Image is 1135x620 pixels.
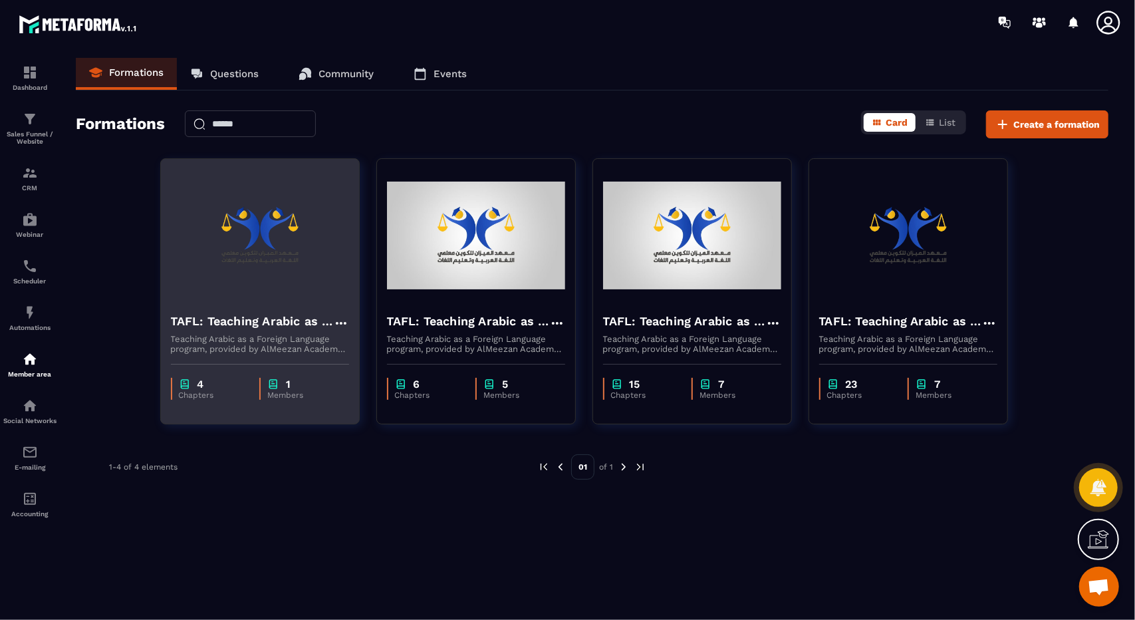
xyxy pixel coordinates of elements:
img: logo [19,12,138,36]
img: automations [22,351,38,367]
p: 7 [718,378,724,390]
img: formation-background [819,169,997,302]
a: formation-backgroundTAFL: Teaching Arabic as a Foreign Language programTeaching Arabic as a Forei... [809,158,1025,441]
p: 1-4 of 4 elements [109,462,178,472]
p: Members [699,390,768,400]
a: formation-backgroundTAFL: Teaching Arabic as a Foreign Language program - JuneTeaching Arabic as ... [592,158,809,441]
p: 1 [286,378,291,390]
span: List [939,117,955,128]
img: social-network [22,398,38,414]
img: email [22,444,38,460]
p: 23 [846,378,858,390]
p: Dashboard [3,84,57,91]
p: Teaching Arabic as a Foreign Language program, provided by AlMeezan Academy in the [GEOGRAPHIC_DATA] [171,334,349,354]
p: Teaching Arabic as a Foreign Language program, provided by AlMeezan Academy in the [GEOGRAPHIC_DATA] [603,334,781,354]
h4: TAFL: Teaching Arabic as a Foreign Language program [819,312,981,331]
img: formation-background [387,169,565,302]
a: schedulerschedulerScheduler [3,248,57,295]
p: Formations [109,67,164,78]
p: Questions [210,68,259,80]
button: Card [864,113,916,132]
img: scheduler [22,258,38,274]
img: formation-background [171,169,349,302]
img: automations [22,305,38,321]
h4: TAFL: Teaching Arabic as a Foreign Language program - June [603,312,765,331]
a: formation-backgroundTAFL: Teaching Arabic as a Foreign Language program - julyTeaching Arabic as ... [376,158,592,441]
img: formation [22,65,38,80]
p: Members [267,390,336,400]
p: CRM [3,184,57,192]
img: formation-background [603,169,781,302]
img: automations [22,212,38,228]
a: Formations [76,58,177,90]
a: emailemailE-mailing [3,434,57,481]
button: List [917,113,963,132]
a: automationsautomationsWebinar [3,202,57,248]
p: 15 [630,378,640,390]
p: Teaching Arabic as a Foreign Language program, provided by AlMeezan Academy in the [GEOGRAPHIC_DATA] [819,334,997,354]
p: Events [434,68,467,80]
img: accountant [22,491,38,507]
button: Create a formation [986,110,1108,138]
p: Social Networks [3,417,57,424]
img: chapter [827,378,839,390]
a: formation-backgroundTAFL: Teaching Arabic as a Foreign Language program - augustTeaching Arabic a... [160,158,376,441]
img: next [618,461,630,473]
p: 6 [414,378,420,390]
img: chapter [916,378,928,390]
p: Member area [3,371,57,378]
p: Chapters [827,390,895,400]
img: chapter [483,378,495,390]
a: formationformationSales Funnel / Website [3,101,57,155]
p: Webinar [3,231,57,238]
img: chapter [267,378,279,390]
img: prev [555,461,567,473]
a: formationformationDashboard [3,55,57,101]
img: chapter [611,378,623,390]
img: prev [538,461,550,473]
p: Teaching Arabic as a Foreign Language program, provided by AlMeezan Academy in the [GEOGRAPHIC_DATA] [387,334,565,354]
span: Card [886,117,908,128]
p: 5 [502,378,508,390]
p: E-mailing [3,464,57,471]
h2: Formations [76,110,165,138]
img: chapter [395,378,407,390]
a: social-networksocial-networkSocial Networks [3,388,57,434]
span: Create a formation [1013,118,1100,131]
a: Events [400,58,480,90]
a: Questions [177,58,272,90]
p: Chapters [179,390,247,400]
a: formationformationCRM [3,155,57,202]
img: chapter [179,378,191,390]
h4: TAFL: Teaching Arabic as a Foreign Language program - july [387,312,549,331]
img: formation [22,111,38,127]
p: Chapters [395,390,463,400]
p: 7 [934,378,940,390]
p: Accounting [3,510,57,518]
p: 4 [197,378,204,390]
p: Members [483,390,552,400]
p: Scheduler [3,277,57,285]
p: Community [318,68,374,80]
h4: TAFL: Teaching Arabic as a Foreign Language program - august [171,312,333,331]
a: automationsautomationsAutomations [3,295,57,341]
p: Automations [3,324,57,331]
img: chapter [699,378,711,390]
a: Ouvrir le chat [1079,567,1119,607]
p: Chapters [611,390,679,400]
p: of 1 [599,462,613,472]
img: next [634,461,646,473]
img: formation [22,165,38,181]
p: 01 [571,454,594,480]
p: Members [916,390,984,400]
a: Community [285,58,387,90]
a: automationsautomationsMember area [3,341,57,388]
p: Sales Funnel / Website [3,130,57,145]
a: accountantaccountantAccounting [3,481,57,528]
